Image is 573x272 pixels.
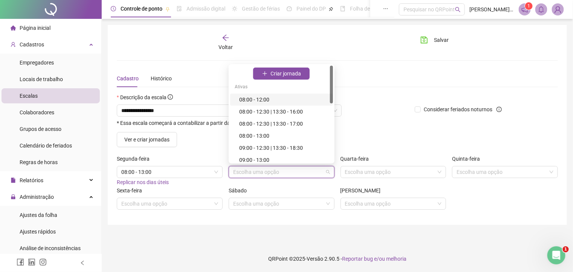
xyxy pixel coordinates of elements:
[28,258,35,266] span: linkedin
[521,6,528,13] span: notification
[538,6,545,13] span: bell
[117,186,147,195] label: Sexta-feira
[307,256,323,262] span: Versão
[469,5,514,14] span: [PERSON_NAME] - Casa Opera
[222,34,229,41] span: arrow-left
[20,194,54,200] span: Administração
[239,95,329,104] div: 08:00 - 12:00
[20,159,58,165] span: Regras de horas
[232,6,237,11] span: sun
[415,34,454,46] button: Salvar
[11,25,16,31] span: home
[121,6,162,12] span: Controle de ponto
[528,3,530,9] span: 1
[117,155,154,163] label: Segunda-feira
[219,44,233,50] span: Voltar
[20,109,54,115] span: Colaboradores
[39,258,47,266] span: instagram
[287,6,292,11] span: dashboard
[452,155,485,163] label: Quinta-feira
[124,135,170,144] span: Ver e criar jornadas
[239,144,329,152] div: 09:00 - 12:30 | 13:30 - 18:30
[329,7,333,11] span: pushpin
[547,246,565,264] iframe: Intercom live chat
[455,7,461,12] span: search
[168,94,173,100] span: info-circle
[121,166,218,178] span: 08:00 - 13:00
[239,156,329,164] div: 09:00 - 13:00
[341,155,374,163] label: Quarta-feira
[497,107,502,112] span: info-circle
[11,42,16,47] span: user-add
[434,36,449,44] span: Salvar
[270,69,301,78] span: Criar jornada
[383,6,388,11] span: ellipsis
[80,260,85,266] span: left
[239,120,329,128] div: 08:00 - 12:30 | 13:30 - 17:00
[117,132,177,147] button: Ver e criar jornadas
[20,143,72,149] span: Calendário de feriados
[165,7,170,11] span: pushpin
[177,6,182,11] span: file-done
[20,245,81,251] span: Análise de inconsistências
[552,4,564,15] img: 79370
[421,105,495,114] span: Considerar feriados noturnos
[341,186,386,195] label: Domingo
[20,60,54,66] span: Empregadores
[340,6,345,11] span: book
[151,74,172,83] div: Histórico
[117,120,324,126] span: * Essa escala começará a contabilizar a partir da data de início da escala do colaborador.
[186,6,225,12] span: Admissão digital
[111,6,116,11] span: clock-circle
[20,229,56,235] span: Ajustes rápidos
[229,186,252,195] label: Sábado
[239,108,329,116] div: 08:00 - 12:30 | 13:30 - 16:00
[102,246,573,272] footer: QRPoint © 2025 - 2.90.5 -
[117,75,139,81] span: Cadastro
[563,246,569,252] span: 1
[230,81,333,94] div: Ativas
[296,6,326,12] span: Painel do DP
[525,2,533,10] sup: 1
[11,178,16,183] span: file
[20,177,43,183] span: Relatórios
[420,36,428,44] span: save
[262,71,267,76] span: plus
[20,212,57,218] span: Ajustes da folha
[17,258,24,266] span: facebook
[239,132,329,140] div: 08:00 - 13:00
[120,94,167,100] span: Descrição da escala
[242,6,280,12] span: Gestão de férias
[117,179,169,185] span: Replicar nos dias úteis
[11,194,16,200] span: lock
[350,6,398,12] span: Folha de pagamento
[253,68,310,80] button: Criar jornada
[20,25,50,31] span: Página inicial
[342,256,406,262] span: Reportar bug e/ou melhoria
[20,93,38,99] span: Escalas
[20,41,44,48] span: Cadastros
[20,76,63,82] span: Locais de trabalho
[20,126,61,132] span: Grupos de acesso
